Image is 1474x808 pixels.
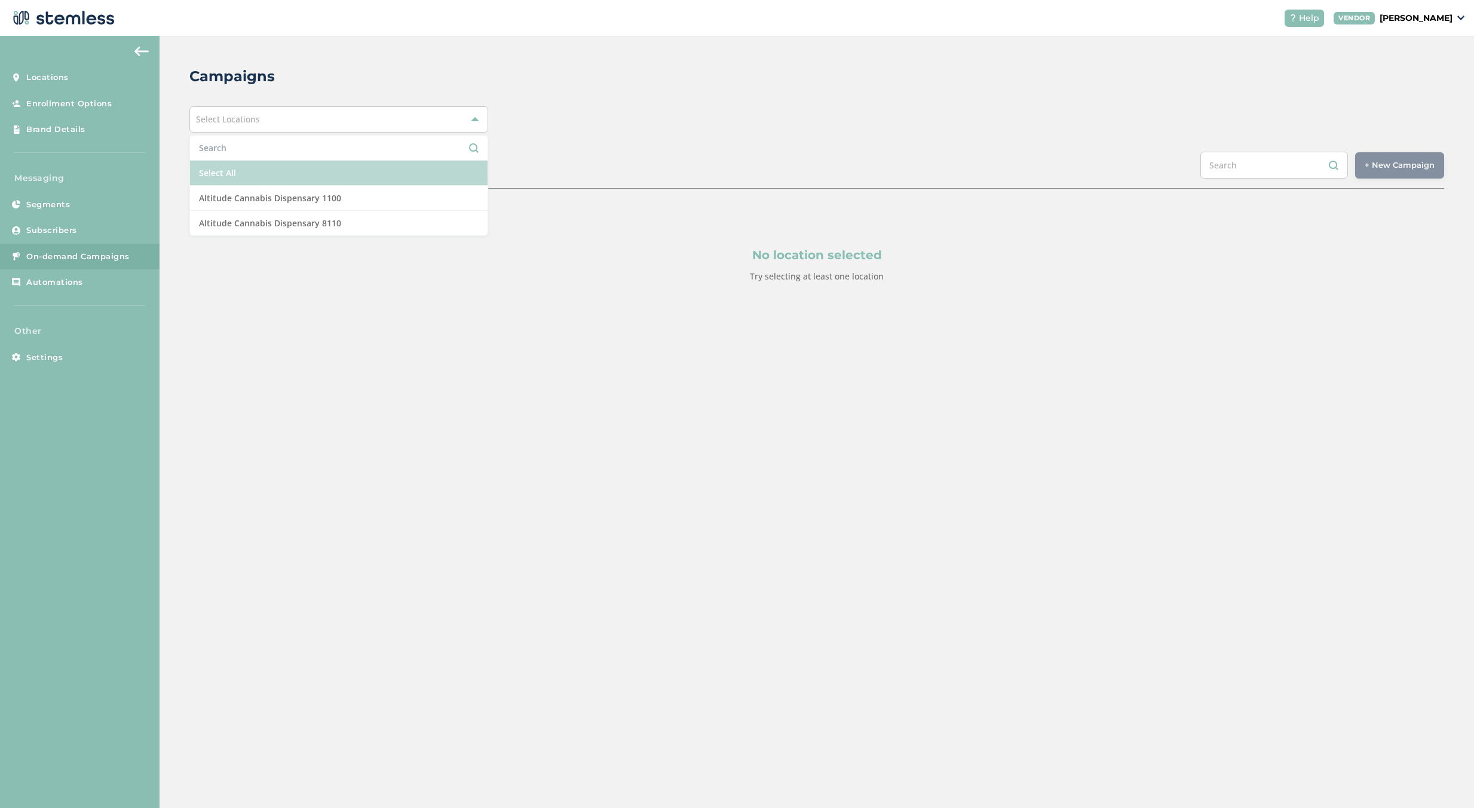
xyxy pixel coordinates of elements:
label: Try selecting at least one location [750,271,884,282]
li: Select All [190,161,488,186]
input: Search [1200,152,1348,179]
iframe: Chat Widget [1414,751,1474,808]
li: Altitude Cannabis Dispensary 8110 [190,211,488,235]
img: icon-arrow-back-accent-c549486e.svg [134,47,149,56]
li: Altitude Cannabis Dispensary 1100 [190,186,488,211]
p: [PERSON_NAME] [1380,12,1452,24]
span: On-demand Campaigns [26,251,130,263]
div: VENDOR [1334,12,1375,24]
span: Brand Details [26,124,85,136]
img: icon-help-white-03924b79.svg [1289,14,1297,21]
p: No location selected [247,246,1387,264]
h2: Campaigns [189,66,275,87]
img: logo-dark-0685b13c.svg [10,6,115,30]
span: Automations [26,276,83,288]
span: Help [1299,12,1319,24]
span: Locations [26,72,69,84]
span: Select Locations [196,113,260,125]
input: Search [199,142,479,154]
img: icon_down-arrow-small-66adaf34.svg [1457,16,1464,20]
span: Enrollment Options [26,98,112,110]
span: Segments [26,199,70,211]
span: Subscribers [26,225,77,236]
span: Settings [26,352,63,364]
